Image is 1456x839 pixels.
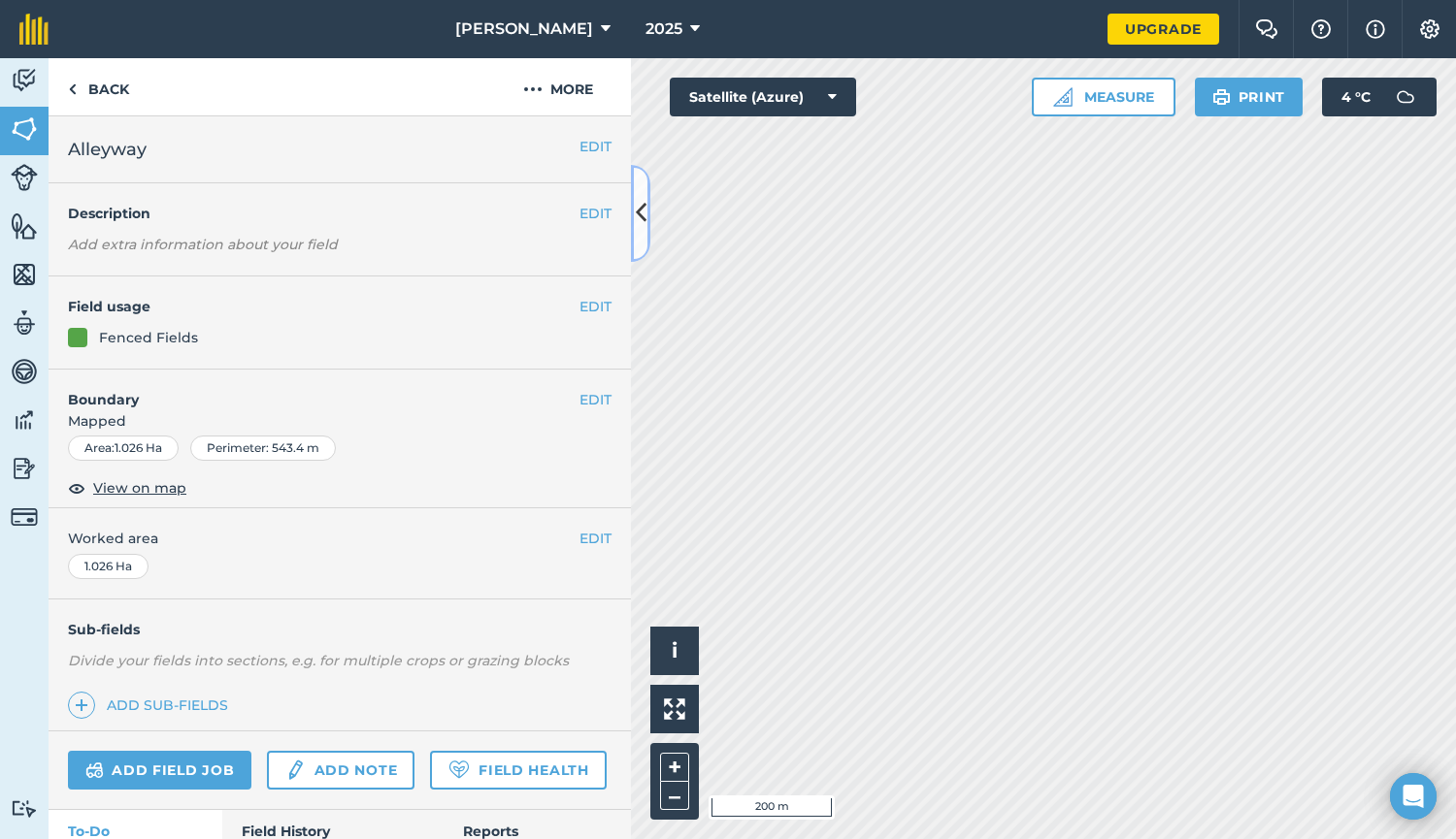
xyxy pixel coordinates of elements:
[645,17,682,41] span: 2025
[93,477,186,499] span: View on map
[11,66,38,95] img: svg+xml;base64,PD94bWwgdmVyc2lvbj0iMS4wIiBlbmNvZGluZz0idXRmLTgiPz4KPCEtLSBHZW5lcmF0b3I6IEFkb2JlIE...
[1309,19,1333,39] img: A question mark icon
[650,627,699,675] button: i
[523,78,543,101] img: svg+xml;base64,PHN2ZyB4bWxucz0iaHR0cDovL3d3dy53My5vcmcvMjAwMC9zdmciIHdpZHRoPSIyMCIgaGVpZ2h0PSIyNC...
[1195,78,1304,116] button: Print
[579,296,612,317] button: EDIT
[68,528,612,549] span: Worked area
[68,136,147,163] span: Alleyway
[68,751,251,790] a: Add field job
[455,17,593,41] span: [PERSON_NAME]
[19,14,49,45] img: fieldmargin Logo
[672,638,678,662] span: i
[1255,19,1278,39] img: Two speech bubbles overlapping with the left bubble in the forefront
[11,211,38,241] img: svg+xml;base64,PHN2ZyB4bWxucz0iaHR0cDovL3d3dy53My5vcmcvMjAwMC9zdmciIHdpZHRoPSI1NiIgaGVpZ2h0PSI2MC...
[99,327,198,348] div: Fenced Fields
[11,260,38,289] img: svg+xml;base64,PHN2ZyB4bWxucz0iaHR0cDovL3d3dy53My5vcmcvMjAwMC9zdmciIHdpZHRoPSI1NiIgaGVpZ2h0PSI2MC...
[68,476,85,500] img: svg+xml;base64,PHN2ZyB4bWxucz0iaHR0cDovL3d3dy53My5vcmcvMjAwMC9zdmciIHdpZHRoPSIxOCIgaGVpZ2h0PSIyNC...
[579,389,612,410] button: EDIT
[1322,78,1437,116] button: 4 °C
[11,308,38,338] img: svg+xml;base64,PD94bWwgdmVyc2lvbj0iMS4wIiBlbmNvZGluZz0idXRmLTgiPz4KPCEtLSBHZW5lcmF0b3I6IEFkb2JlIE...
[85,758,104,782] img: svg+xml;base64,PD94bWwgdmVyc2lvbj0iMS4wIiBlbmNvZGluZz0idXRmLTgiPz4KPCEtLSBHZW5lcmF0b3I6IEFkb2JlIE...
[190,436,336,461] div: Perimeter : 543.4 m
[68,236,338,253] em: Add extra information about your field
[1053,87,1073,107] img: Ruler icon
[1386,78,1425,116] img: svg+xml;base64,PD94bWwgdmVyc2lvbj0iMS4wIiBlbmNvZGluZz0idXRmLTgiPz4KPCEtLSBHZW5lcmF0b3I6IEFkb2JlIE...
[430,751,606,790] a: Field Health
[11,357,38,386] img: svg+xml;base64,PD94bWwgdmVyc2lvbj0iMS4wIiBlbmNvZGluZz0idXRmLTgiPz4KPCEtLSBHZW5lcmF0b3I6IEFkb2JlIE...
[1212,85,1231,109] img: svg+xml;base64,PHN2ZyB4bWxucz0iaHR0cDovL3d3dy53My5vcmcvMjAwMC9zdmciIHdpZHRoPSIxOSIgaGVpZ2h0PSIyNC...
[11,114,38,144] img: svg+xml;base64,PHN2ZyB4bWxucz0iaHR0cDovL3d3dy53My5vcmcvMjAwMC9zdmciIHdpZHRoPSI1NiIgaGVpZ2h0PSI2MC...
[68,436,179,461] div: Area : 1.026 Ha
[579,136,612,157] button: EDIT
[75,694,88,717] img: svg+xml;base64,PHN2ZyB4bWxucz0iaHR0cDovL3d3dy53My5vcmcvMjAwMC9zdmciIHdpZHRoPSIxNCIgaGVpZ2h0PSIyNC...
[68,554,149,579] div: 1.026 Ha
[68,203,612,224] h4: Description
[11,503,38,531] img: svg+xml;base64,PD94bWwgdmVyc2lvbj0iMS4wIiBlbmNvZGluZz0idXRmLTgiPz4KPCEtLSBHZW5lcmF0b3I6IEFkb2JlIE...
[49,370,579,410] h4: Boundary
[49,58,149,115] a: Back
[660,782,689,810] button: –
[1390,773,1437,820] div: Open Intercom Messenger
[1108,14,1219,45] a: Upgrade
[68,296,579,317] h4: Field usage
[11,164,38,191] img: svg+xml;base64,PD94bWwgdmVyc2lvbj0iMS4wIiBlbmNvZGluZz0idXRmLTgiPz4KPCEtLSBHZW5lcmF0b3I6IEFkb2JlIE...
[49,619,631,640] h4: Sub-fields
[579,203,612,224] button: EDIT
[1418,19,1441,39] img: A cog icon
[1341,78,1371,116] span: 4 ° C
[660,753,689,782] button: +
[670,78,856,116] button: Satellite (Azure)
[68,692,236,719] a: Add sub-fields
[49,410,631,432] span: Mapped
[11,454,38,483] img: svg+xml;base64,PD94bWwgdmVyc2lvbj0iMS4wIiBlbmNvZGluZz0idXRmLTgiPz4KPCEtLSBHZW5lcmF0b3I6IEFkb2JlIE...
[11,799,38,818] img: svg+xml;base64,PD94bWwgdmVyc2lvbj0iMS4wIiBlbmNvZGluZz0idXRmLTgiPz4KPCEtLSBHZW5lcmF0b3I6IEFkb2JlIE...
[11,405,38,435] img: svg+xml;base64,PD94bWwgdmVyc2lvbj0iMS4wIiBlbmNvZGluZz0idXRmLTgiPz4KPCEtLSBHZW5lcmF0b3I6IEFkb2JlIE...
[267,751,414,790] a: Add note
[284,758,306,782] img: svg+xml;base64,PD94bWwgdmVyc2lvbj0iMS4wIiBlbmNvZGluZz0idXRmLTgiPz4KPCEtLSBHZW5lcmF0b3I6IEFkb2JlIE...
[68,652,569,669] em: Divide your fields into sections, e.g. for multiple crops or grazing blocks
[1366,17,1385,41] img: svg+xml;base64,PHN2ZyB4bWxucz0iaHR0cDovL3d3dy53My5vcmcvMjAwMC9zdmciIHdpZHRoPSIxNyIgaGVpZ2h0PSIxNy...
[1032,78,1175,116] button: Measure
[664,698,685,720] img: Four arrows, one pointing top left, one top right, one bottom right and the last bottom left
[68,476,186,500] button: View on map
[68,78,77,101] img: svg+xml;base64,PHN2ZyB4bWxucz0iaHR0cDovL3d3dy53My5vcmcvMjAwMC9zdmciIHdpZHRoPSI5IiBoZWlnaHQ9IjI0Ii...
[579,528,612,549] button: EDIT
[485,58,631,115] button: More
